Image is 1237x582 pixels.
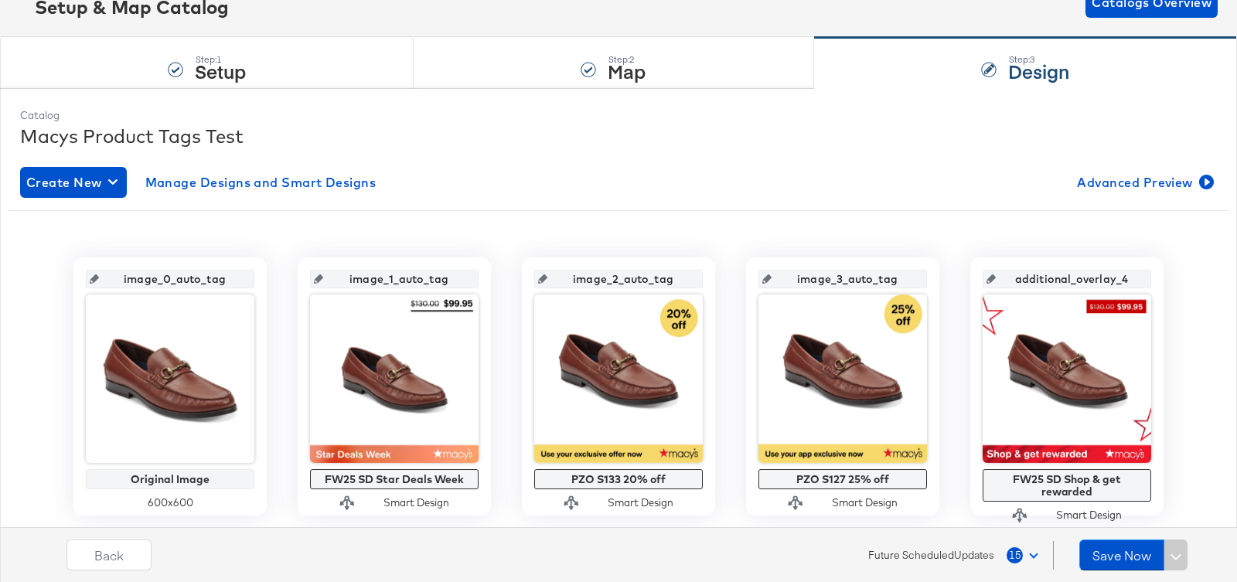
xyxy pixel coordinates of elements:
[1077,172,1211,193] span: Advanced Preview
[20,167,127,198] button: Create New
[608,58,646,83] strong: Map
[608,54,646,65] div: Step: 2
[1071,167,1217,198] button: Advanced Preview
[314,473,475,485] div: FW25 SD Star Deals Week
[538,473,699,485] div: PZO S133 20% off
[1006,541,1045,569] button: 15
[20,108,1217,123] div: Catalog
[90,473,250,485] div: Original Image
[1008,58,1069,83] strong: Design
[762,473,923,485] div: PZO S127 25% off
[145,172,377,193] span: Manage Designs and Smart Designs
[20,123,1217,149] div: Macys Product Tags Test
[608,495,673,510] div: Smart Design
[1007,547,1023,563] span: 15
[1008,54,1069,65] div: Step: 3
[832,495,898,510] div: Smart Design
[195,54,246,65] div: Step: 1
[383,495,449,510] div: Smart Design
[66,539,152,570] button: Back
[868,548,994,563] span: Future Scheduled Updates
[86,495,254,510] div: 600 x 600
[26,172,121,193] span: Create New
[1056,508,1122,522] div: Smart Design
[1079,539,1164,570] button: Save Now
[195,58,246,83] strong: Setup
[987,473,1147,498] div: FW25 SD Shop & get rewarded
[139,167,383,198] button: Manage Designs and Smart Designs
